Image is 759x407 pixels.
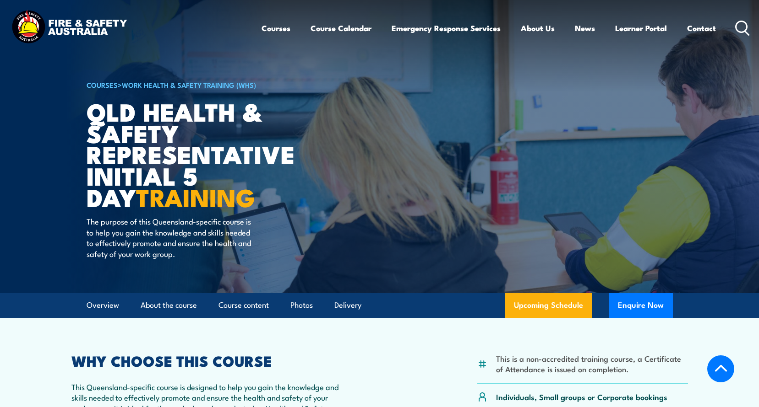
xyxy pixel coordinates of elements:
a: Courses [262,16,290,40]
p: Individuals, Small groups or Corporate bookings [496,391,667,402]
p: The purpose of this Queensland-specific course is to help you gain the knowledge and skills neede... [87,216,254,259]
a: Contact [687,16,716,40]
a: Overview [87,293,119,317]
a: About the course [141,293,197,317]
a: Course Calendar [311,16,371,40]
button: Enquire Now [609,293,673,318]
a: Photos [290,293,313,317]
a: Delivery [334,293,361,317]
a: Emergency Response Services [392,16,501,40]
a: News [575,16,595,40]
a: Course content [218,293,269,317]
a: Learner Portal [615,16,667,40]
strong: TRAINING [136,177,255,215]
a: COURSES [87,80,118,90]
h2: WHY CHOOSE THIS COURSE [71,354,339,367]
a: About Us [521,16,555,40]
a: Work Health & Safety Training (WHS) [122,80,256,90]
h1: QLD Health & Safety Representative Initial 5 Day [87,101,313,208]
li: This is a non-accredited training course, a Certificate of Attendance is issued on completion. [496,353,688,375]
a: Upcoming Schedule [505,293,592,318]
h6: > [87,79,313,90]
